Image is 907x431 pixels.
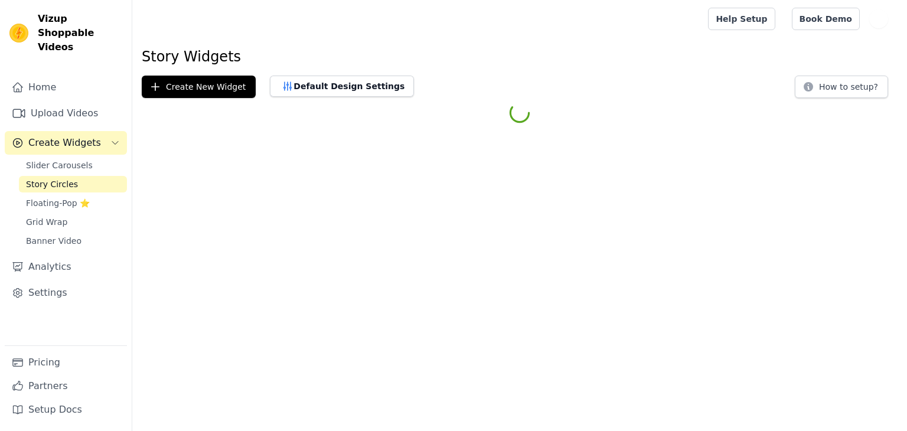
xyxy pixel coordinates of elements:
[5,255,127,279] a: Analytics
[26,159,93,171] span: Slider Carousels
[19,176,127,192] a: Story Circles
[5,398,127,422] a: Setup Docs
[19,233,127,249] a: Banner Video
[19,214,127,230] a: Grid Wrap
[9,24,28,43] img: Vizup
[795,76,888,98] button: How to setup?
[270,76,414,97] button: Default Design Settings
[792,8,860,30] a: Book Demo
[795,84,888,95] a: How to setup?
[708,8,775,30] a: Help Setup
[142,47,898,66] h1: Story Widgets
[5,351,127,374] a: Pricing
[5,281,127,305] a: Settings
[26,178,78,190] span: Story Circles
[142,76,256,98] button: Create New Widget
[5,102,127,125] a: Upload Videos
[19,195,127,211] a: Floating-Pop ⭐
[26,197,90,209] span: Floating-Pop ⭐
[28,136,101,150] span: Create Widgets
[5,374,127,398] a: Partners
[19,157,127,174] a: Slider Carousels
[26,216,67,228] span: Grid Wrap
[5,131,127,155] button: Create Widgets
[26,235,81,247] span: Banner Video
[5,76,127,99] a: Home
[38,12,122,54] span: Vizup Shoppable Videos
